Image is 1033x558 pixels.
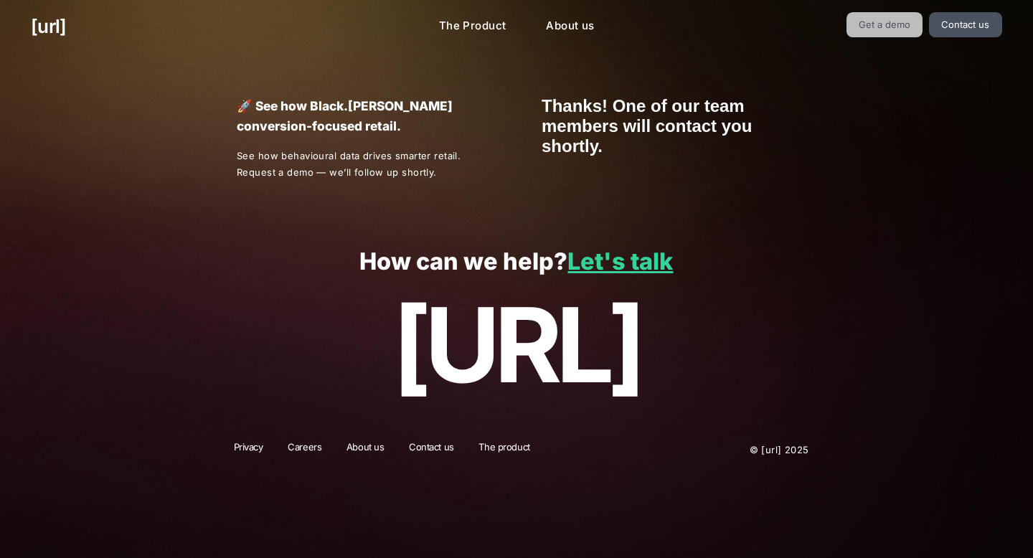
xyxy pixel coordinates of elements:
[929,12,1002,37] a: Contact us
[663,440,809,459] p: © [URL] 2025
[846,12,923,37] a: Get a demo
[567,247,673,275] a: Let's talk
[225,440,273,459] a: Privacy
[400,440,463,459] a: Contact us
[237,148,492,181] p: See how behavioural data drives smarter retail. Request a demo — we’ll follow up shortly.
[542,96,796,156] iframe: Form 1
[237,96,491,136] p: 🚀 See how Black.[PERSON_NAME] conversion-focused retail.
[31,12,66,40] a: [URL]
[31,249,1001,275] p: How can we help?
[534,12,605,40] a: About us
[428,12,518,40] a: The Product
[337,440,394,459] a: About us
[31,287,1001,403] p: [URL]
[469,440,539,459] a: The product
[278,440,331,459] a: Careers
